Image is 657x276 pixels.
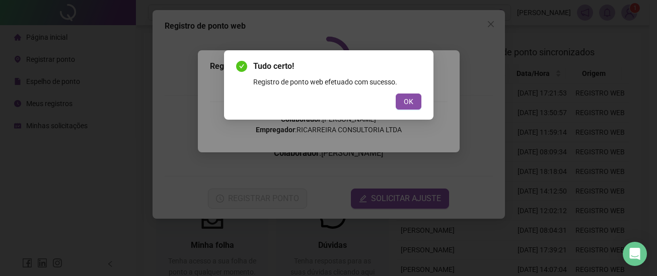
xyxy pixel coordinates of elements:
[404,96,413,107] span: OK
[253,60,421,72] span: Tudo certo!
[623,242,647,266] div: Open Intercom Messenger
[396,94,421,110] button: OK
[253,76,421,87] div: Registro de ponto web efetuado com sucesso.
[236,61,247,72] span: check-circle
